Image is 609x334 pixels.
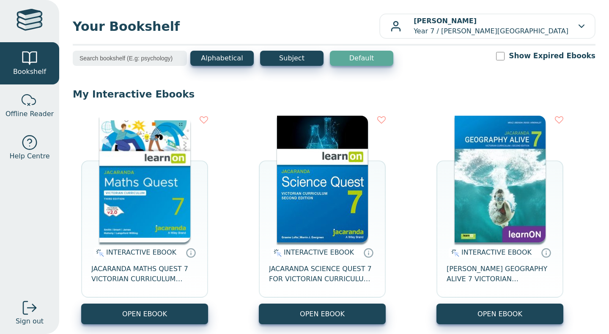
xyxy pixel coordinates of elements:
img: 329c5ec2-5188-ea11-a992-0272d098c78b.jpg [277,116,368,242]
a: Interactive eBooks are accessed online via the publisher’s portal. They contain interactive resou... [541,247,551,258]
p: Year 7 / [PERSON_NAME][GEOGRAPHIC_DATA] [414,16,568,36]
a: Interactive eBooks are accessed online via the publisher’s portal. They contain interactive resou... [363,247,373,258]
span: Bookshelf [13,67,46,77]
img: b87b3e28-4171-4aeb-a345-7fa4fe4e6e25.jpg [99,116,190,242]
span: JACARANDA MATHS QUEST 7 VICTORIAN CURRICULUM LEARNON EBOOK 3E [91,264,198,284]
button: OPEN EBOOK [259,304,386,324]
span: INTERACTIVE EBOOK [106,248,176,256]
p: My Interactive Ebooks [73,88,595,100]
span: INTERACTIVE EBOOK [461,248,532,256]
span: Help Centre [9,151,49,161]
button: [PERSON_NAME]Year 7 / [PERSON_NAME][GEOGRAPHIC_DATA] [379,14,595,39]
span: Sign out [16,316,44,326]
input: Search bookshelf (E.g: psychology) [73,51,187,66]
img: cc9fd0c4-7e91-e911-a97e-0272d098c78b.jpg [455,116,546,242]
button: OPEN EBOOK [436,304,563,324]
img: interactive.svg [93,248,104,258]
button: OPEN EBOOK [81,304,208,324]
span: Offline Reader [5,109,54,119]
button: Alphabetical [190,51,254,66]
label: Show Expired Ebooks [509,51,595,61]
a: Interactive eBooks are accessed online via the publisher’s portal. They contain interactive resou... [186,247,196,258]
span: INTERACTIVE EBOOK [284,248,354,256]
button: Default [330,51,393,66]
button: Subject [260,51,324,66]
b: [PERSON_NAME] [414,17,477,25]
span: Your Bookshelf [73,17,379,36]
span: JACARANDA SCIENCE QUEST 7 FOR VICTORIAN CURRICULUM LEARNON 2E EBOOK [269,264,376,284]
span: [PERSON_NAME] GEOGRAPHY ALIVE 7 VICTORIAN CURRICULUM LEARNON EBOOK 2E [447,264,553,284]
img: interactive.svg [271,248,282,258]
img: interactive.svg [449,248,459,258]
